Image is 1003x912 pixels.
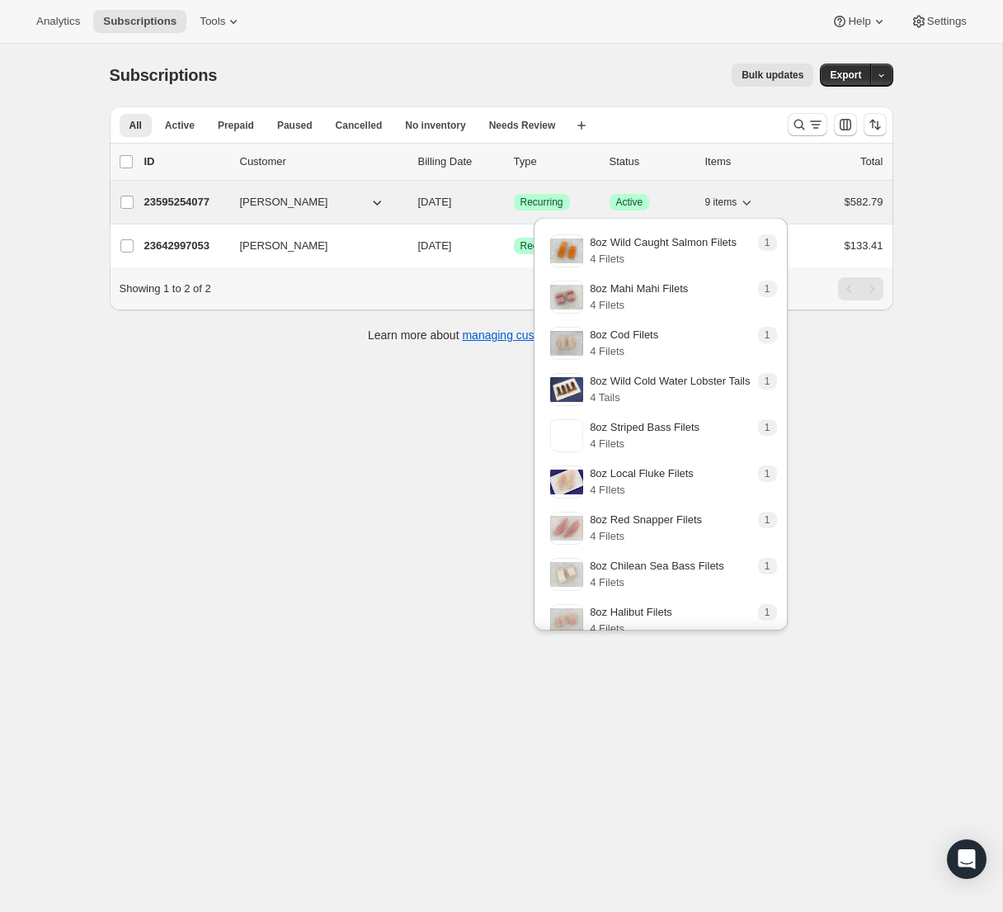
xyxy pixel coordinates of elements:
[368,327,634,343] p: Learn more about
[277,119,313,132] span: Paused
[864,113,887,136] button: Sort the results
[144,238,227,254] p: 23642997053
[144,194,227,210] p: 23595254077
[590,419,699,436] p: 8oz Striped Bass Filets
[590,465,694,482] p: 8oz Local Fluke Filets
[765,328,770,342] span: 1
[765,560,770,573] span: 1
[590,327,658,343] p: 8oz Cod Filets
[901,10,977,33] button: Settings
[462,328,634,342] a: managing customer subscriptions
[418,196,452,208] span: [DATE]
[190,10,252,33] button: Tools
[845,196,883,208] span: $582.79
[590,512,702,528] p: 8oz Red Snapper Filets
[144,154,883,170] div: IDCustomerBilling DateTypeStatusItemsTotal
[765,375,770,388] span: 1
[405,119,465,132] span: No inventory
[93,10,186,33] button: Subscriptions
[705,196,737,209] span: 9 items
[927,15,967,28] span: Settings
[590,390,750,406] p: 4 Tails
[590,621,672,637] p: 4 Filets
[590,528,702,545] p: 4 Filets
[489,119,556,132] span: Needs Review
[822,10,897,33] button: Help
[834,113,857,136] button: Customize table column order and visibility
[838,277,883,300] nav: Pagination
[848,15,870,28] span: Help
[129,119,142,132] span: All
[860,154,883,170] p: Total
[165,119,195,132] span: Active
[705,191,756,214] button: 9 items
[144,191,883,214] div: 23595254077[PERSON_NAME][DATE]SuccessRecurringSuccessActive9 items$582.79
[590,373,750,390] p: 8oz Wild Cold Water Lobster Tails
[240,238,328,254] span: [PERSON_NAME]
[568,114,595,137] button: Create new view
[144,234,883,258] div: 23642997053[PERSON_NAME][DATE]SuccessRecurringSuccessActive4 items$133.41
[230,233,395,259] button: [PERSON_NAME]
[590,436,699,452] p: 4 Filets
[520,239,563,253] span: Recurring
[26,10,90,33] button: Analytics
[590,281,688,297] p: 8oz Mahi Mahi Filets
[240,194,328,210] span: [PERSON_NAME]
[590,604,672,621] p: 8oz Halibut Filets
[820,64,871,87] button: Export
[765,236,770,249] span: 1
[514,154,596,170] div: Type
[705,154,788,170] div: Items
[765,282,770,295] span: 1
[218,119,254,132] span: Prepaid
[590,297,688,314] p: 4 Filets
[110,66,218,84] span: Subscriptions
[120,281,211,297] p: Showing 1 to 2 of 2
[200,15,225,28] span: Tools
[418,239,452,252] span: [DATE]
[765,421,770,434] span: 1
[742,69,803,82] span: Bulk updates
[590,251,737,267] p: 4 Filets
[144,154,227,170] p: ID
[240,154,405,170] p: Customer
[590,343,658,360] p: 4 Filets
[732,64,813,87] button: Bulk updates
[765,467,770,480] span: 1
[830,69,861,82] span: Export
[590,482,694,499] p: 4 FIlets
[230,189,395,215] button: [PERSON_NAME]
[336,119,383,132] span: Cancelled
[947,839,987,879] div: Open Intercom Messenger
[765,513,770,527] span: 1
[520,196,563,209] span: Recurring
[616,196,643,209] span: Active
[590,234,737,251] p: 8oz Wild Caught Salmon Filets
[610,154,692,170] p: Status
[103,15,177,28] span: Subscriptions
[36,15,80,28] span: Analytics
[765,606,770,619] span: 1
[590,558,724,574] p: 8oz Chilean Sea Bass Filets
[418,154,501,170] p: Billing Date
[788,113,827,136] button: Search and filter results
[590,574,724,591] p: 4 Filets
[845,239,883,252] span: $133.41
